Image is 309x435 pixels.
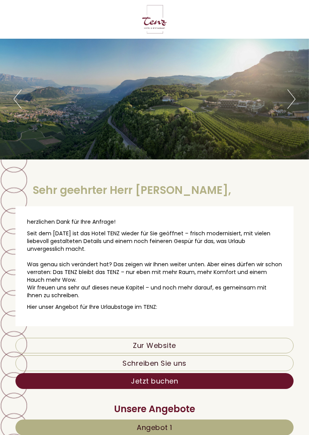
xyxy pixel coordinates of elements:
[15,338,294,353] a: Zur Website
[14,89,22,109] button: Previous
[27,303,282,311] p: Hier unser Angebot für Ihre Urlaubstage im TENZ:
[27,229,282,299] p: Seit dem [DATE] ist das Hotel TENZ wieder für Sie geöffnet – frisch modernisiert, mit vielen lieb...
[27,218,282,226] p: herzlichen Dank für Ihre Anfrage!
[15,402,294,416] div: Unsere Angebote
[33,185,231,197] h1: Sehr geehrter Herr [PERSON_NAME],
[15,355,294,371] a: Schreiben Sie uns
[287,89,295,109] button: Next
[15,373,294,389] a: Jetzt buchen
[137,423,172,432] span: Angebot 1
